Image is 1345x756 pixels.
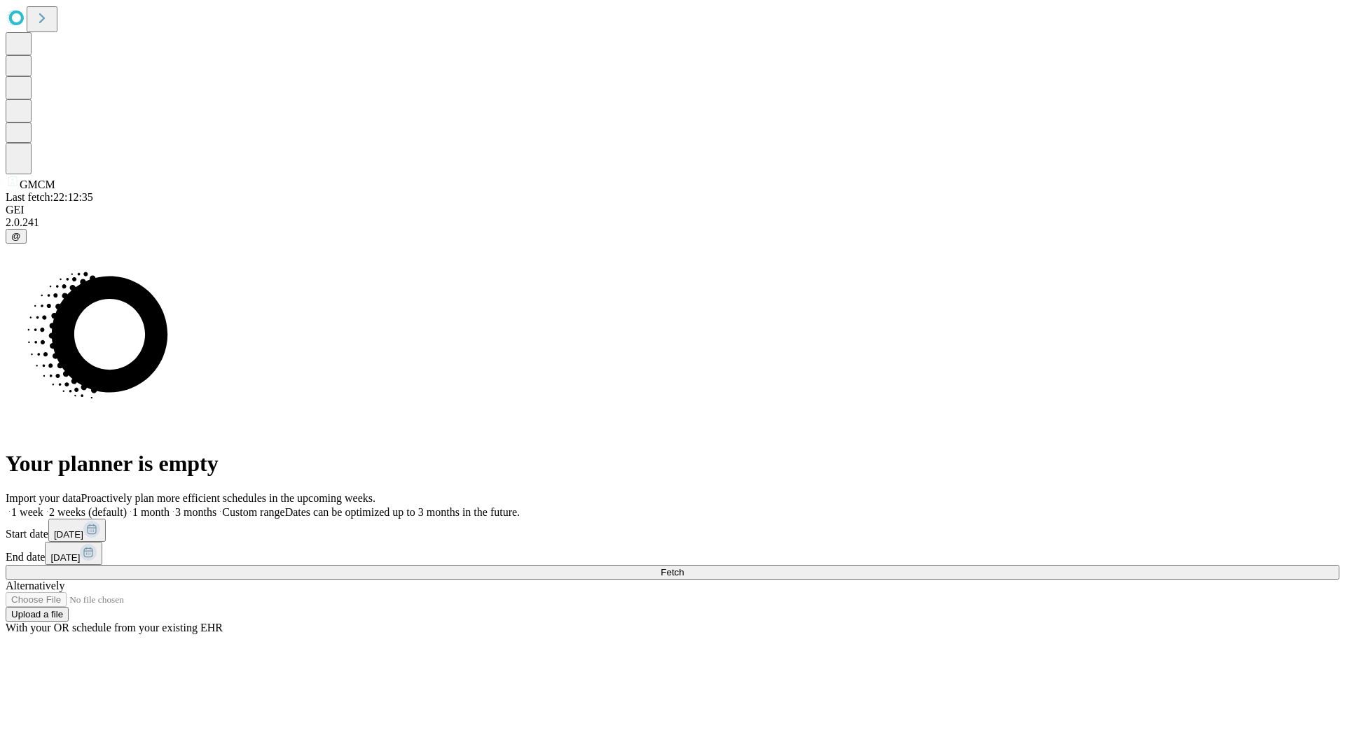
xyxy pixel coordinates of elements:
[6,580,64,591] span: Alternatively
[11,506,43,518] span: 1 week
[6,607,69,622] button: Upload a file
[6,542,1339,565] div: End date
[6,565,1339,580] button: Fetch
[6,451,1339,477] h1: Your planner is empty
[6,622,223,633] span: With your OR schedule from your existing EHR
[661,567,684,577] span: Fetch
[6,191,93,203] span: Last fetch: 22:12:35
[6,204,1339,216] div: GEI
[175,506,216,518] span: 3 months
[49,506,127,518] span: 2 weeks (default)
[6,519,1339,542] div: Start date
[6,229,27,244] button: @
[81,492,375,504] span: Proactively plan more efficient schedules in the upcoming weeks.
[222,506,284,518] span: Custom range
[45,542,102,565] button: [DATE]
[6,216,1339,229] div: 2.0.241
[20,178,55,190] span: GMCM
[132,506,170,518] span: 1 month
[54,529,83,540] span: [DATE]
[50,552,80,563] span: [DATE]
[11,231,21,241] span: @
[6,492,81,504] span: Import your data
[285,506,520,518] span: Dates can be optimized up to 3 months in the future.
[48,519,106,542] button: [DATE]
